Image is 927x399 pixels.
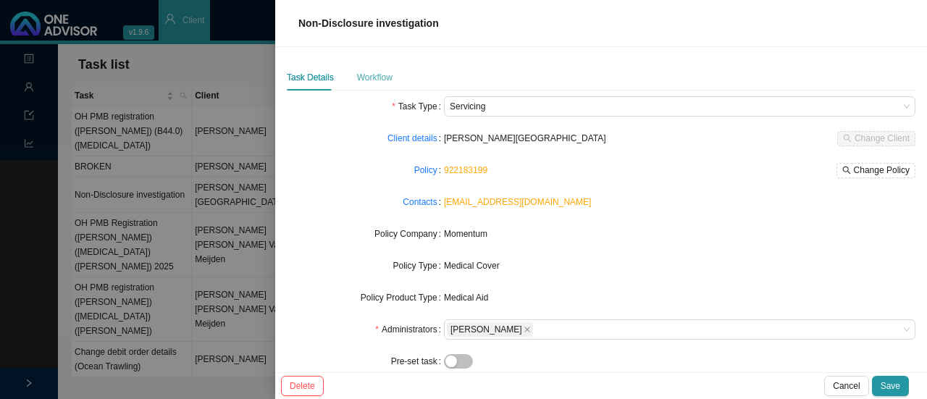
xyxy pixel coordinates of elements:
[444,229,487,239] span: Momentum
[854,163,910,177] span: Change Policy
[357,70,393,85] div: Workflow
[444,293,488,303] span: Medical Aid
[444,197,591,207] a: [EMAIL_ADDRESS][DOMAIN_NAME]
[444,165,487,175] a: 922183199
[374,224,444,244] label: Policy Company
[298,17,439,29] span: Non-Disclosure investigation
[836,163,915,178] button: Change Policy
[287,70,334,85] div: Task Details
[387,131,437,146] a: Client details
[403,195,437,209] a: Contacts
[290,379,315,393] span: Delete
[393,256,445,276] label: Policy Type
[375,319,444,340] label: Administrators
[281,376,324,396] button: Delete
[524,326,531,333] span: close
[837,131,915,146] button: Change Client
[842,166,851,175] span: search
[450,323,522,336] span: [PERSON_NAME]
[444,133,606,143] span: [PERSON_NAME][GEOGRAPHIC_DATA]
[361,287,444,308] label: Policy Product Type
[392,96,444,117] label: Task Type
[414,163,437,177] a: Policy
[444,261,500,271] span: Medical Cover
[824,376,868,396] button: Cancel
[450,97,910,116] span: Servicing
[391,351,444,371] label: Pre-set task
[872,376,909,396] button: Save
[833,379,860,393] span: Cancel
[447,322,533,337] span: Sarah-Lee Clements
[881,379,900,393] span: Save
